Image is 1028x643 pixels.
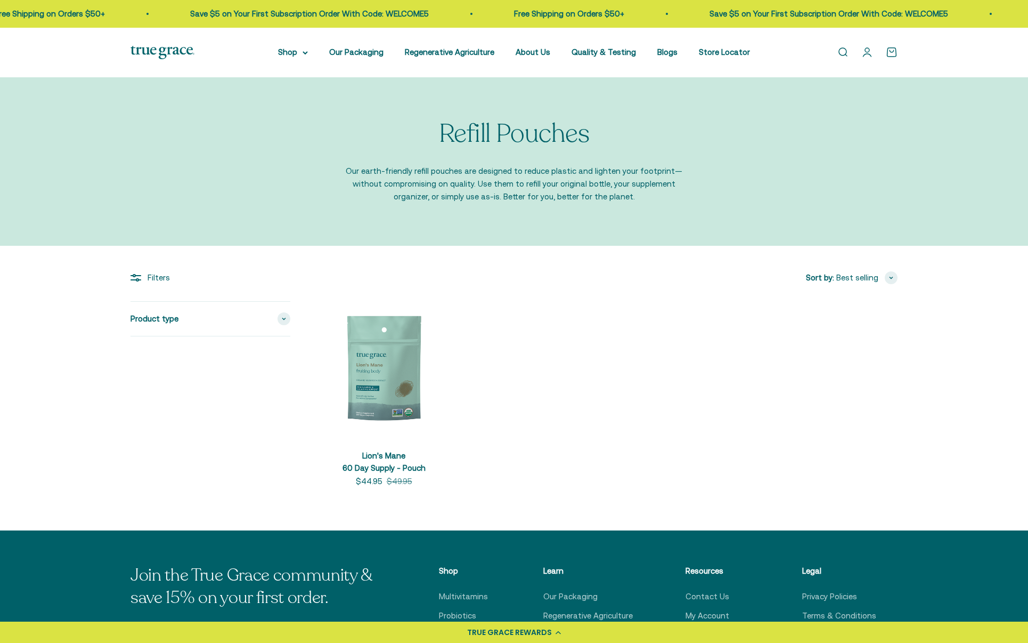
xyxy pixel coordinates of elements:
[836,271,878,284] span: Best selling
[405,47,494,57] a: Regenerative Agriculture
[130,312,178,325] span: Product type
[190,7,429,20] p: Save $5 on Your First Subscription Order With Code: WELCOME5
[686,609,729,622] a: My Account
[802,590,857,603] a: Privacy Policies
[516,47,550,57] a: About Us
[329,47,384,57] a: Our Packaging
[802,609,876,622] a: Terms & Conditions
[699,47,750,57] a: Store Locator
[802,565,876,577] p: Legal
[686,590,729,603] a: Contact Us
[572,47,636,57] a: Quality & Testing
[439,590,488,603] a: Multivitamins
[709,7,948,20] p: Save $5 on Your First Subscription Order With Code: WELCOME5
[130,302,290,336] summary: Product type
[439,120,589,148] p: Refill Pouches
[130,565,386,609] p: Join the True Grace community & save 15% on your first order.
[130,271,290,284] div: Filters
[806,271,834,284] span: Sort by:
[543,590,598,603] a: Our Packaging
[686,565,749,577] p: Resources
[439,565,490,577] p: Shop
[514,9,624,18] a: Free Shipping on Orders $50+
[543,565,633,577] p: Learn
[467,627,552,638] div: TRUE GRACE REWARDS
[543,609,633,622] a: Regenerative Agriculture
[316,301,452,437] img: Lion's Mane Mushroom Supplement for Brain, Nerve&Cognitive Support* - 1 g daily supports brain he...
[439,609,476,622] a: Probiotics
[341,165,687,203] p: Our earth-friendly refill pouches are designed to reduce plastic and lighten your footprint—witho...
[342,451,426,472] a: Lion's Mane60 Day Supply - Pouch
[657,47,678,57] a: Blogs
[836,271,898,284] button: Best selling
[278,46,308,59] summary: Shop
[387,475,412,488] compare-at-price: $49.95
[356,475,382,488] sale-price: $44.95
